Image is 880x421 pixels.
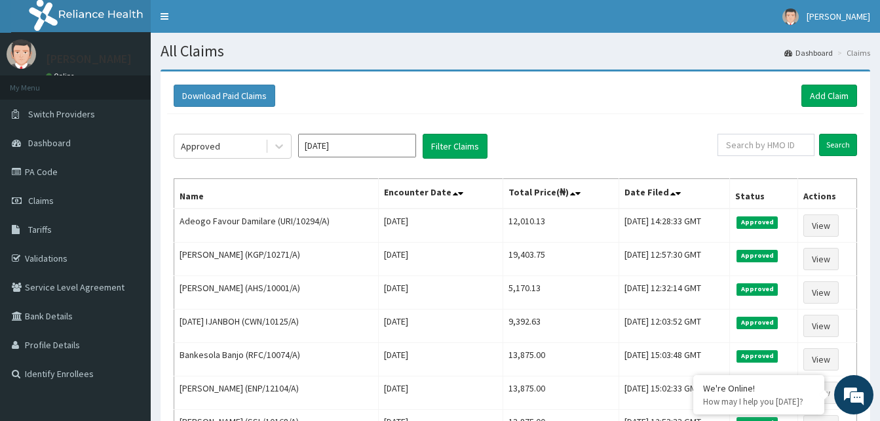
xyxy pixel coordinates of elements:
[619,310,730,343] td: [DATE] 12:03:52 GMT
[717,134,814,156] input: Search by HMO ID
[28,108,95,120] span: Switch Providers
[174,276,379,310] td: [PERSON_NAME] (AHS/10001/A)
[737,283,778,295] span: Approved
[801,85,857,107] a: Add Claim
[803,248,839,270] a: View
[803,281,839,304] a: View
[797,179,856,209] th: Actions
[46,53,132,65] p: [PERSON_NAME]
[619,209,730,243] td: [DATE] 14:28:33 GMT
[503,179,619,209] th: Total Price(₦)
[503,343,619,376] td: 13,875.00
[503,209,619,243] td: 12,010.13
[730,179,797,209] th: Status
[174,376,379,410] td: [PERSON_NAME] (ENP/12104/A)
[174,209,379,243] td: Adeogo Favour Damilare (URI/10294/A)
[737,216,778,228] span: Approved
[737,350,778,362] span: Approved
[619,179,730,209] th: Date Filed
[737,250,778,262] span: Approved
[378,179,503,209] th: Encounter Date
[619,376,730,410] td: [DATE] 15:02:33 GMT
[174,243,379,276] td: [PERSON_NAME] (KGP/10271/A)
[181,140,220,153] div: Approved
[703,396,814,407] p: How may I help you today?
[819,134,857,156] input: Search
[378,343,503,376] td: [DATE]
[782,9,799,25] img: User Image
[619,276,730,310] td: [DATE] 12:32:14 GMT
[174,85,275,107] button: Download Paid Claims
[378,310,503,343] td: [DATE]
[803,348,839,371] a: View
[619,343,730,376] td: [DATE] 15:03:48 GMT
[834,47,870,58] li: Claims
[174,343,379,376] td: Bankesola Banjo (RFC/10074/A)
[7,39,36,69] img: User Image
[28,195,54,207] span: Claims
[46,71,77,81] a: Online
[807,10,870,22] span: [PERSON_NAME]
[503,276,619,310] td: 5,170.13
[503,376,619,410] td: 13,875.00
[378,209,503,243] td: [DATE]
[619,243,730,276] td: [DATE] 12:57:30 GMT
[703,382,814,394] div: We're Online!
[28,137,71,149] span: Dashboard
[737,317,778,329] span: Approved
[28,224,52,235] span: Tariffs
[174,179,379,209] th: Name
[378,243,503,276] td: [DATE]
[298,134,416,157] input: Select Month and Year
[174,310,379,343] td: [DATE] IJANBOH (CWN/10125/A)
[503,310,619,343] td: 9,392.63
[803,214,839,237] a: View
[803,315,839,337] a: View
[378,376,503,410] td: [DATE]
[378,276,503,310] td: [DATE]
[503,243,619,276] td: 19,403.75
[161,43,870,60] h1: All Claims
[784,47,833,58] a: Dashboard
[423,134,488,159] button: Filter Claims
